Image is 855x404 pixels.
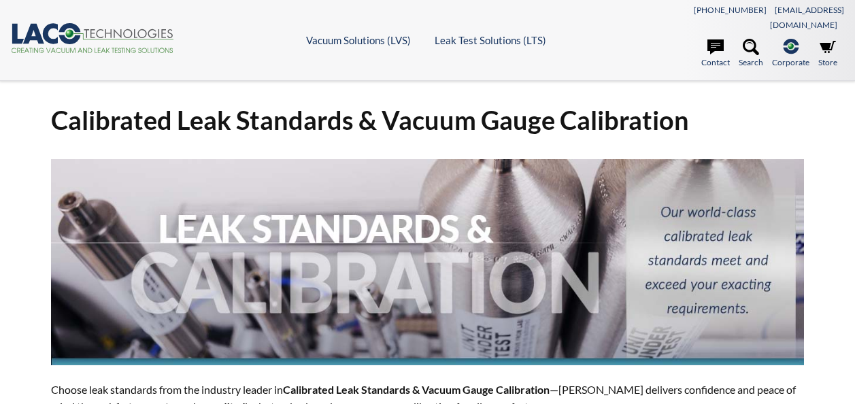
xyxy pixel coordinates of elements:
[694,5,767,15] a: [PHONE_NUMBER]
[283,383,550,396] strong: Calibrated Leak Standards & Vacuum Gauge Calibration
[701,39,730,69] a: Contact
[770,5,844,30] a: [EMAIL_ADDRESS][DOMAIN_NAME]
[51,103,804,137] h1: Calibrated Leak Standards & Vacuum Gauge Calibration
[772,56,809,69] span: Corporate
[739,39,763,69] a: Search
[51,159,804,366] img: Leak Standards & Calibration header
[306,34,411,46] a: Vacuum Solutions (LVS)
[435,34,546,46] a: Leak Test Solutions (LTS)
[818,39,837,69] a: Store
